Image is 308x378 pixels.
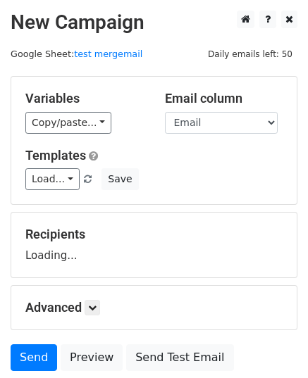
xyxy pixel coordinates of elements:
[25,148,86,163] a: Templates
[25,112,111,134] a: Copy/paste...
[25,300,283,315] h5: Advanced
[25,168,80,190] a: Load...
[11,49,142,59] small: Google Sheet:
[165,91,283,106] h5: Email column
[203,46,297,62] span: Daily emails left: 50
[25,227,283,263] div: Loading...
[11,11,297,34] h2: New Campaign
[25,91,144,106] h5: Variables
[25,227,283,242] h5: Recipients
[74,49,142,59] a: test mergemail
[11,344,57,371] a: Send
[203,49,297,59] a: Daily emails left: 50
[101,168,138,190] button: Save
[61,344,123,371] a: Preview
[126,344,233,371] a: Send Test Email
